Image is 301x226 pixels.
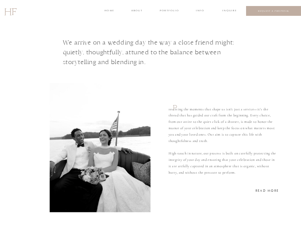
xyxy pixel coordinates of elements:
a: HF [4,4,17,18]
a: INQUIRE [222,9,236,13]
a: portfolio [160,9,179,13]
a: REQUEST A PROPOSAL [250,9,298,12]
a: READ MORE [255,188,279,193]
a: home [105,9,114,13]
p: reserving the moments that shape us isn’t just a service—it’s the thread that has guided our craf... [169,106,278,175]
h1: We arrive on a wedding day the way a close friend might: quietly, thoughtfully, attuned to the ba... [63,37,250,69]
h1: P [173,103,180,116]
a: about [131,9,142,13]
a: INFO [196,9,205,13]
